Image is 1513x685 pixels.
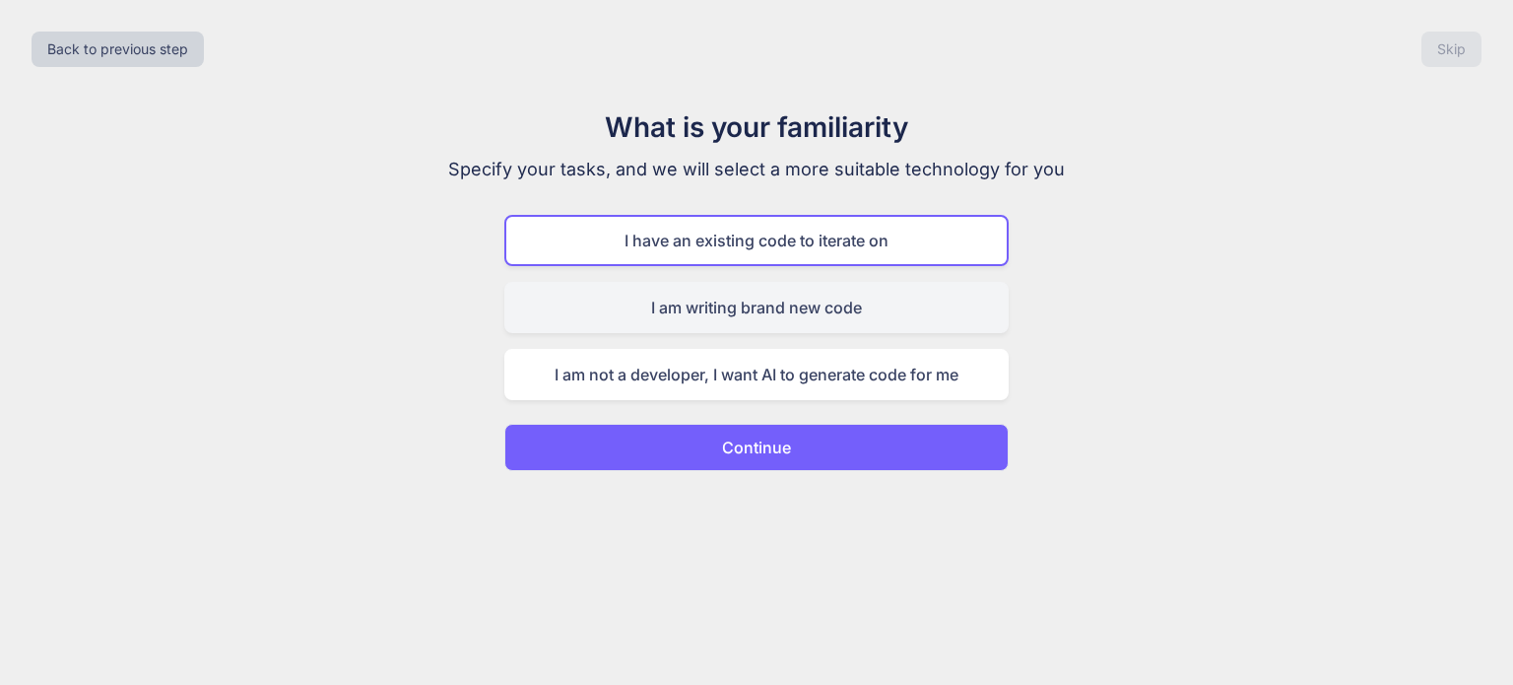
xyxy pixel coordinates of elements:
div: I am not a developer, I want AI to generate code for me [504,349,1009,400]
h1: What is your familiarity [426,106,1087,148]
button: Continue [504,424,1009,471]
div: I am writing brand new code [504,282,1009,333]
button: Skip [1421,32,1481,67]
p: Specify your tasks, and we will select a more suitable technology for you [426,156,1087,183]
p: Continue [722,436,791,459]
div: I have an existing code to iterate on [504,215,1009,266]
button: Back to previous step [32,32,204,67]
